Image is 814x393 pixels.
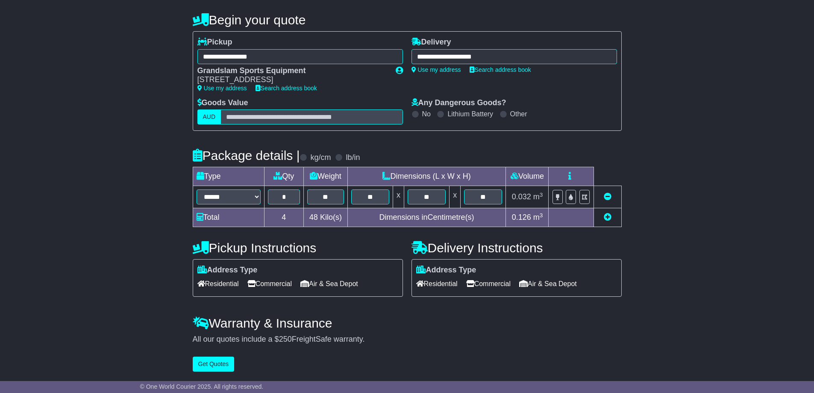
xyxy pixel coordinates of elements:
a: Remove this item [604,192,611,201]
label: Pickup [197,38,232,47]
label: Address Type [416,266,476,275]
a: Search address book [470,66,531,73]
span: 48 [309,213,318,222]
label: Lithium Battery [447,110,493,118]
label: Address Type [197,266,258,275]
td: x [393,186,404,208]
span: m [533,213,543,222]
label: No [422,110,431,118]
span: Commercial [247,277,292,290]
a: Use my address [411,66,461,73]
h4: Package details | [193,148,300,163]
label: Any Dangerous Goods? [411,98,506,108]
label: kg/cm [310,153,331,163]
a: Add new item [604,213,611,222]
td: Type [193,167,264,186]
td: Dimensions (L x W x H) [347,167,506,186]
span: 0.032 [512,192,531,201]
div: Grandslam Sports Equipment [197,66,387,76]
label: AUD [197,109,221,124]
span: Residential [416,277,458,290]
sup: 3 [540,192,543,198]
td: Kilo(s) [304,208,348,227]
a: Search address book [256,85,317,92]
h4: Delivery Instructions [411,241,622,255]
label: Delivery [411,38,451,47]
td: Weight [304,167,348,186]
div: All our quotes include a $ FreightSafe warranty. [193,335,622,344]
span: 0.126 [512,213,531,222]
span: m [533,192,543,201]
label: Other [510,110,527,118]
label: lb/in [346,153,360,163]
sup: 3 [540,212,543,219]
span: Residential [197,277,239,290]
td: Volume [506,167,549,186]
button: Get Quotes [193,357,235,372]
span: Commercial [466,277,511,290]
span: 250 [279,335,292,343]
td: Qty [264,167,304,186]
td: Dimensions in Centimetre(s) [347,208,506,227]
span: Air & Sea Depot [300,277,358,290]
h4: Begin your quote [193,13,622,27]
span: Air & Sea Depot [519,277,577,290]
td: 4 [264,208,304,227]
h4: Warranty & Insurance [193,316,622,330]
div: [STREET_ADDRESS] [197,75,387,85]
span: © One World Courier 2025. All rights reserved. [140,383,264,390]
a: Use my address [197,85,247,92]
td: x [450,186,461,208]
label: Goods Value [197,98,248,108]
td: Total [193,208,264,227]
h4: Pickup Instructions [193,241,403,255]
